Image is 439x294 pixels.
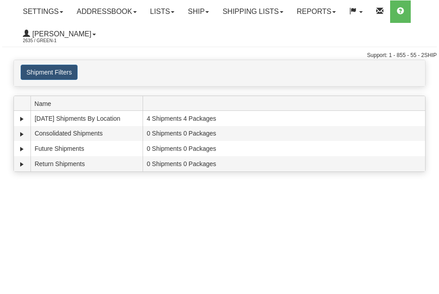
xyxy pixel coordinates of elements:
[30,111,143,126] td: [DATE] Shipments By Location
[181,0,216,23] a: Ship
[2,52,437,59] div: Support: 1 - 855 - 55 - 2SHIP
[17,114,26,123] a: Expand
[16,0,70,23] a: Settings
[143,126,425,141] td: 0 Shipments 0 Packages
[30,126,143,141] td: Consolidated Shipments
[290,0,343,23] a: Reports
[30,141,143,156] td: Future Shipments
[17,130,26,139] a: Expand
[17,145,26,154] a: Expand
[21,65,78,80] button: Shipment Filters
[17,160,26,169] a: Expand
[35,97,143,110] span: Name
[30,30,91,38] span: [PERSON_NAME]
[216,0,290,23] a: Shipping lists
[70,0,143,23] a: Addressbook
[143,156,425,171] td: 0 Shipments 0 Packages
[143,111,425,126] td: 4 Shipments 4 Packages
[143,0,181,23] a: Lists
[418,101,438,193] iframe: chat widget
[23,36,90,45] span: 2635 / Green-1
[16,23,103,45] a: [PERSON_NAME] 2635 / Green-1
[143,141,425,156] td: 0 Shipments 0 Packages
[30,156,143,171] td: Return Shipments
